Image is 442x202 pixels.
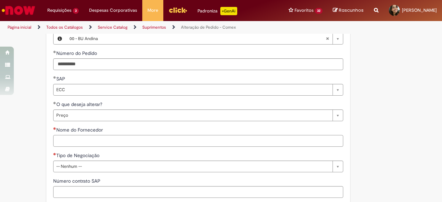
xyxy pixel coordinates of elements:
[56,110,329,121] span: Preço
[98,25,127,30] a: Service Catalog
[56,152,101,158] span: Tipo de Negociação
[53,50,56,53] span: Obrigatório Preenchido
[169,5,187,15] img: click_logo_yellow_360x200.png
[53,178,102,184] span: Número contrato SAP
[5,21,289,34] ul: Trilhas de página
[147,7,158,14] span: More
[53,58,343,70] input: Número do Pedido
[220,7,237,15] p: +GenAi
[53,127,56,130] span: Necessários
[56,127,104,133] span: Nome do Fornecedor
[53,186,343,198] input: Número contrato SAP
[198,7,237,15] div: Padroniza
[46,25,83,30] a: Todos os Catálogos
[53,76,56,79] span: Obrigatório Preenchido
[142,25,166,30] a: Suprimentos
[181,25,236,30] a: Alteração de Pedido - Comex
[69,33,326,44] span: 00 - BU Andina
[315,8,323,14] span: 32
[8,25,31,30] a: Página inicial
[295,7,314,14] span: Favoritos
[56,76,67,82] span: SAP
[402,7,437,13] span: [PERSON_NAME]
[89,7,137,14] span: Despesas Corporativas
[53,102,56,104] span: Obrigatório Preenchido
[333,7,364,14] a: Rascunhos
[56,84,329,95] span: ECC
[47,7,71,14] span: Requisições
[339,7,364,13] span: Rascunhos
[56,101,104,107] span: O que deseja alterar?
[322,33,333,44] abbr: Limpar campo Planta
[54,33,66,44] button: Planta, Visualizar este registro 00 - BU Andina
[56,161,329,172] span: -- Nenhum --
[1,3,36,17] img: ServiceNow
[53,153,56,155] span: Necessários
[66,33,343,44] a: 00 - BU AndinaLimpar campo Planta
[56,50,98,56] span: Número do Pedido
[53,135,343,147] input: Nome do Fornecedor
[73,8,79,14] span: 3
